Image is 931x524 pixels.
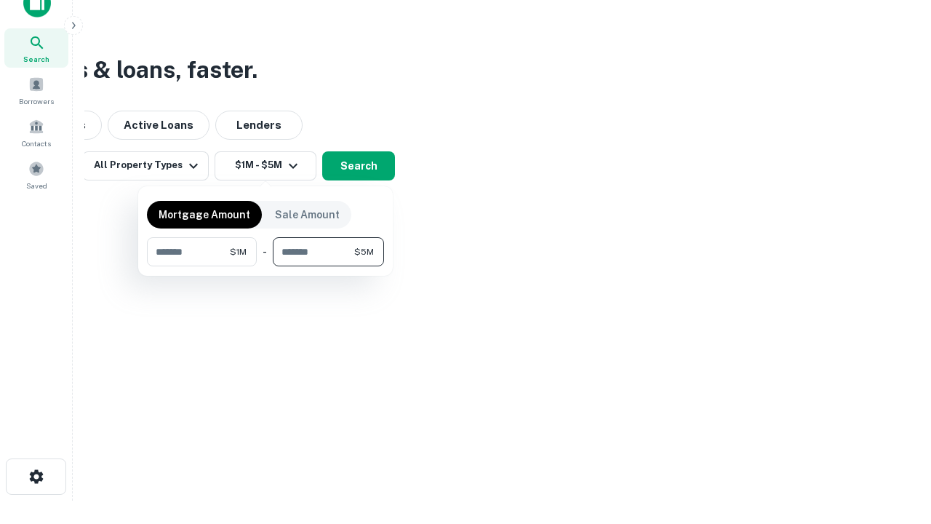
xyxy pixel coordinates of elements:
[275,207,340,223] p: Sale Amount
[159,207,250,223] p: Mortgage Amount
[263,237,267,266] div: -
[230,245,247,258] span: $1M
[858,408,931,477] iframe: Chat Widget
[354,245,374,258] span: $5M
